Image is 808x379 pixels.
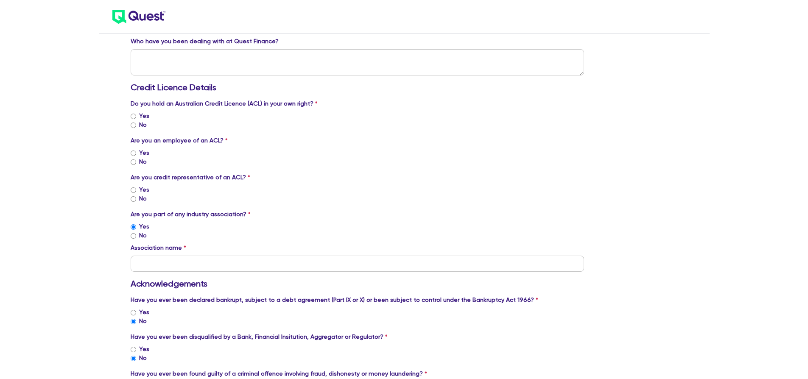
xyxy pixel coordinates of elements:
[131,210,251,219] label: Are you part of any industry association?
[139,148,149,157] label: Yes
[131,295,538,304] label: Have you ever been declared bankrupt, subject to a debt agreement (Part IX or X) or been subject ...
[139,308,149,317] label: Yes
[131,279,584,289] h3: Acknowledgements
[139,222,149,231] label: Yes
[131,82,584,92] h3: Credit Licence Details
[139,111,149,120] label: Yes
[139,354,147,362] label: No
[139,157,147,166] label: No
[139,231,147,240] label: No
[139,317,147,326] label: No
[131,173,250,182] label: Are you credit representative of an ACL?
[131,243,186,252] label: Association name
[112,10,165,24] img: quest-logo
[139,185,149,194] label: Yes
[131,37,279,46] label: Who have you been dealing with at Quest Finance?
[131,99,318,108] label: Do you hold an Australian Credit Licence (ACL) in your own right?
[139,194,147,203] label: No
[139,345,149,354] label: Yes
[139,120,147,129] label: No
[131,136,228,145] label: Are you an employee of an ACL?
[131,369,427,378] label: Have you ever been found guilty of a criminal offence involving fraud, dishonesty or money launde...
[131,332,388,341] label: Have you ever been disqualified by a Bank, Financial Insitution, Aggregator or Regulator?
